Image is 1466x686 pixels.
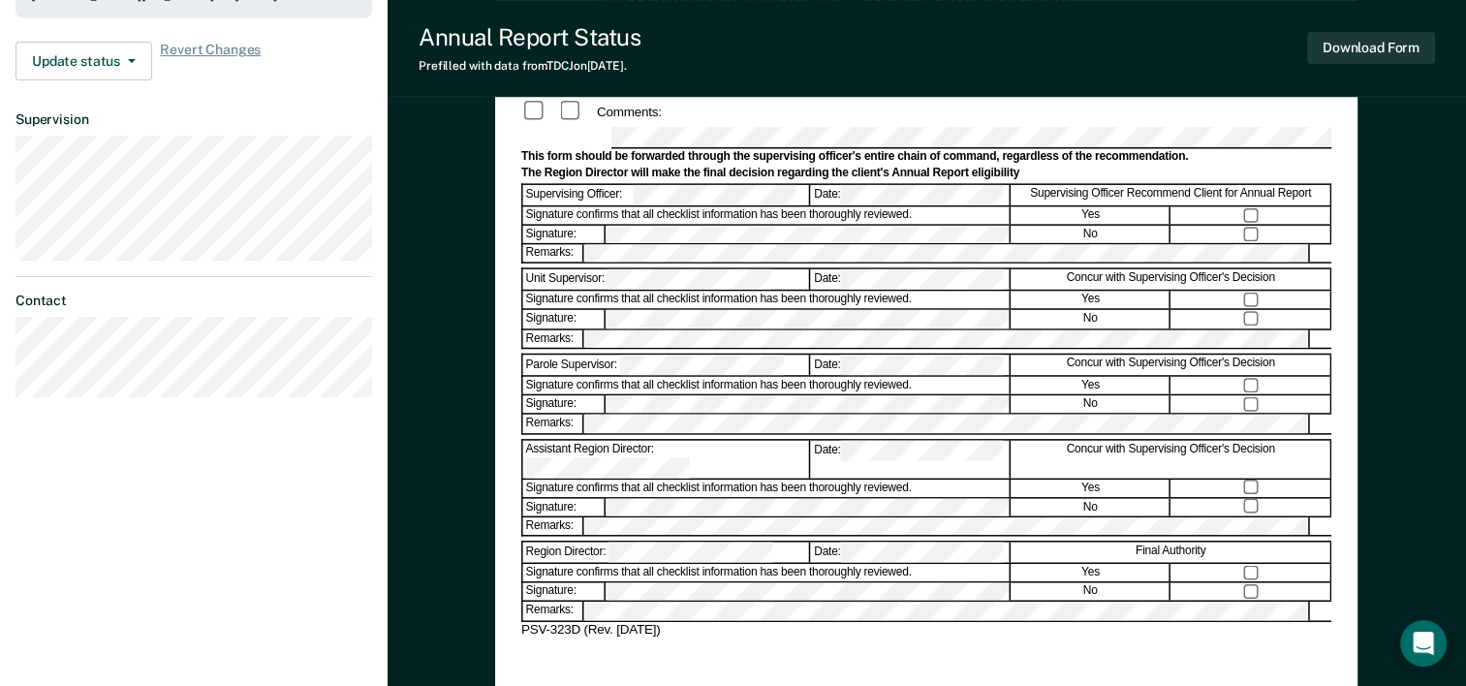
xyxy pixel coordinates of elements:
div: Signature confirms that all checklist information has been thoroughly reviewed. [523,206,1011,224]
div: Concur with Supervising Officer's Decision [1012,440,1331,478]
div: Concur with Supervising Officer's Decision [1012,355,1331,375]
div: Assistant Region Director: [523,440,810,478]
div: Remarks: [523,244,585,262]
div: Open Intercom Messenger [1400,620,1447,667]
div: Unit Supervisor: [523,269,810,290]
div: Signature: [523,583,606,601]
button: Download Form [1307,32,1435,64]
button: Update status [16,42,152,80]
div: Yes [1012,206,1170,224]
div: Concur with Supervising Officer's Decision [1012,269,1331,290]
div: Date: [811,440,1010,478]
div: Date: [811,355,1010,375]
div: Yes [1012,377,1170,394]
div: Date: [811,185,1010,205]
div: No [1012,583,1170,601]
div: This form should be forwarded through the supervising officer's entire chain of command, regardle... [521,150,1331,166]
div: Yes [1012,292,1170,309]
div: Signature: [523,310,606,327]
div: Signature: [523,395,606,413]
div: Remarks: [523,329,585,347]
div: Yes [1012,479,1170,496]
div: Signature confirms that all checklist information has been thoroughly reviewed. [523,377,1011,394]
div: Signature confirms that all checklist information has been thoroughly reviewed. [523,479,1011,496]
div: Signature: [523,226,606,243]
div: Region Director: [523,543,810,563]
div: Remarks: [523,517,585,535]
div: PSV-323D (Rev. [DATE]) [521,622,1331,639]
div: Signature confirms that all checklist information has been thoroughly reviewed. [523,564,1011,581]
div: The Region Director will make the final decision regarding the client's Annual Report eligibility [521,167,1331,182]
div: Yes [1012,564,1170,581]
div: Prefilled with data from TDCJ on [DATE] . [419,59,640,73]
div: Remarks: [523,415,585,432]
div: Date: [811,269,1010,290]
div: Signature confirms that all checklist information has been thoroughly reviewed. [523,292,1011,309]
div: Remarks: [523,603,585,620]
dt: Contact [16,293,372,309]
div: Final Authority [1012,543,1331,563]
div: No [1012,498,1170,515]
div: Supervising Officer Recommend Client for Annual Report [1012,185,1331,205]
div: Supervising Officer: [523,185,810,205]
div: Comments: [594,104,665,121]
div: Signature: [523,498,606,515]
div: Parole Supervisor: [523,355,810,375]
div: No [1012,395,1170,413]
div: No [1012,226,1170,243]
div: Annual Report Status [419,23,640,51]
div: Date: [811,543,1010,563]
div: No [1012,310,1170,327]
dt: Supervision [16,111,372,128]
span: Revert Changes [160,42,261,80]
